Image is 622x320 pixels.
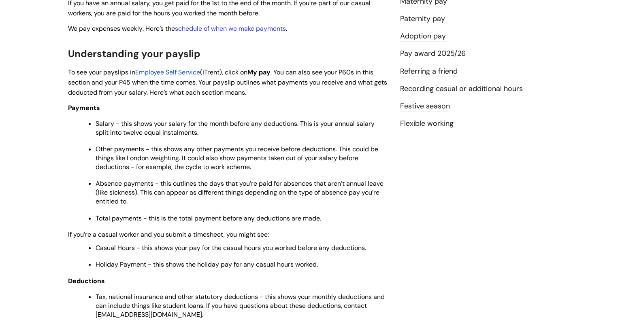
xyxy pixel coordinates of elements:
span: . Here’s the . [68,24,287,33]
span: Total payments - this is the total payment before any deductions are made. [96,214,321,223]
span: My pay [247,68,271,76]
a: Pay award 2025/26 [400,49,466,59]
span: (iTrent), click on [200,68,247,76]
span: To see your payslips in [68,68,135,76]
span: If you’re a casual worker and you submit a timesheet, you might see: [68,230,269,239]
span: We pay expenses weekly [68,24,143,33]
span: Understanding your payslip [68,47,200,60]
a: Flexible working [400,119,454,129]
span: Other payments - this shows any other payments you receive before deductions. This could be thing... [96,145,378,171]
span: Casual Hours - this shows your pay for the casual hours you worked before any deductions. [96,244,366,252]
a: Employee Self Service [135,68,200,76]
a: Adoption pay [400,31,446,42]
a: Referring a friend [400,66,458,77]
span: Tax, national insurance and other statutory deductions - this shows your monthly deductions and c... [96,292,385,319]
a: schedule of when we make payments [175,24,286,33]
a: Paternity pay [400,14,445,24]
span: Salary - this shows your salary for the month before any deductions. This is your annual salary s... [96,119,375,137]
a: Festive season [400,101,450,112]
span: Holiday Payment - this shows the holiday pay for any casual hours worked. [96,260,318,269]
span: Absence payments - this outlines the days that you’re paid for absences that aren’t annual leave ... [96,179,383,206]
a: Recording casual or additional hours [400,84,523,94]
span: Payments [68,104,100,112]
span: Deductions [68,277,105,285]
span: . You can also see your P60s in this section and your P45 when the time comes. Your payslip outli... [68,68,387,97]
span: . [202,310,203,319]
